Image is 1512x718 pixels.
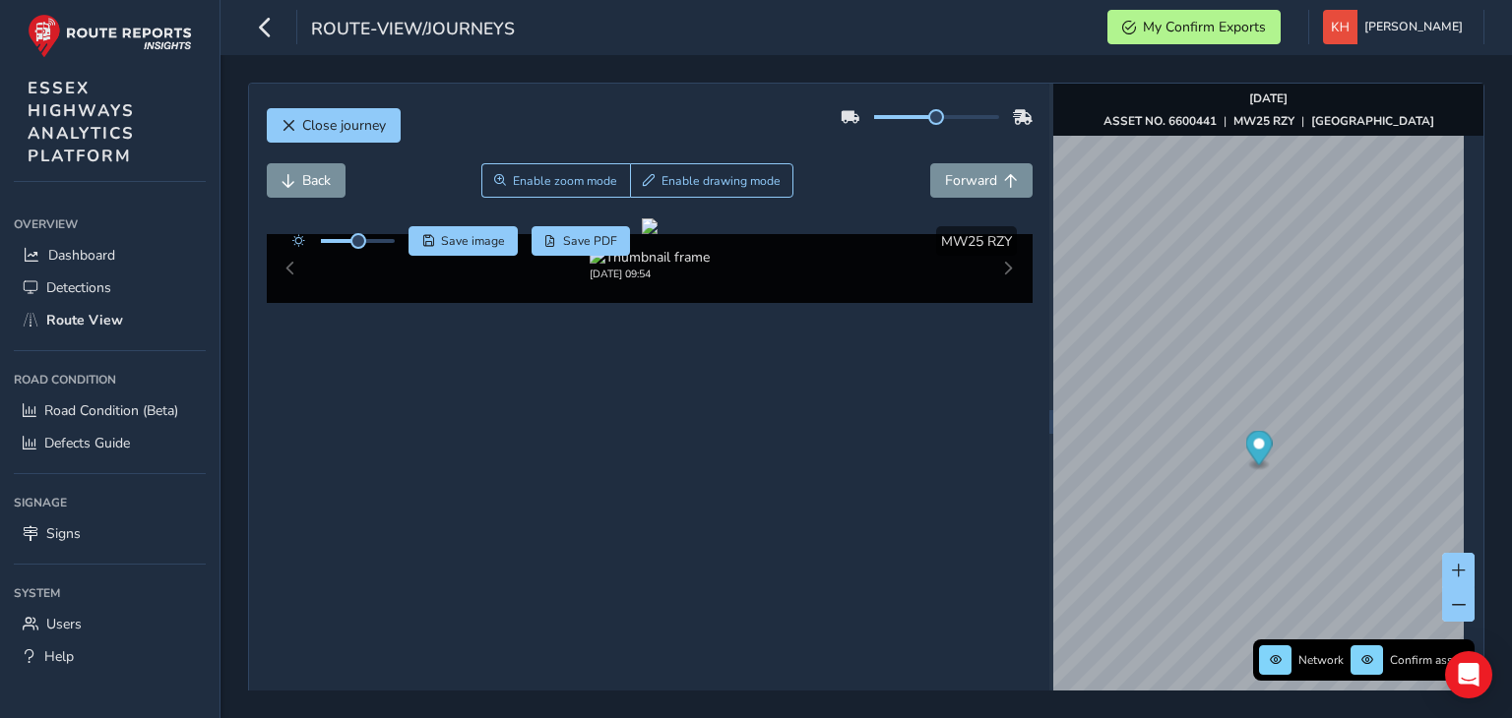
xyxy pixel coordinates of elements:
a: Detections [14,271,206,304]
span: ESSEX HIGHWAYS ANALYTICS PLATFORM [28,77,135,167]
div: Overview [14,209,206,239]
span: Enable zoom mode [513,173,617,189]
span: Detections [46,278,111,297]
button: PDF [532,226,631,256]
strong: [DATE] [1249,90,1288,106]
button: Close journey [267,108,401,143]
span: My Confirm Exports [1143,18,1266,36]
span: Network [1298,652,1344,668]
span: Defects Guide [44,434,130,452]
img: rr logo [28,14,192,58]
strong: MW25 RZY [1233,113,1294,129]
div: Open Intercom Messenger [1445,651,1492,698]
a: Help [14,640,206,673]
a: Users [14,608,206,640]
span: Back [302,171,331,190]
img: diamond-layout [1323,10,1357,44]
span: Save PDF [563,233,617,249]
img: Thumbnail frame [590,248,710,267]
strong: [GEOGRAPHIC_DATA] [1311,113,1434,129]
div: | | [1103,113,1434,129]
a: Road Condition (Beta) [14,394,206,427]
span: Signs [46,524,81,543]
strong: ASSET NO. 6600441 [1103,113,1217,129]
a: Route View [14,304,206,336]
span: Enable drawing mode [661,173,781,189]
span: Save image [441,233,505,249]
span: route-view/journeys [311,17,515,44]
span: Road Condition (Beta) [44,401,178,420]
div: Map marker [1246,431,1273,471]
span: Help [44,647,74,666]
span: Close journey [302,116,386,135]
button: Save [409,226,518,256]
button: Zoom [481,163,630,198]
span: Confirm assets [1390,652,1469,668]
button: [PERSON_NAME] [1323,10,1470,44]
button: Back [267,163,346,198]
span: MW25 RZY [941,232,1012,251]
button: My Confirm Exports [1107,10,1281,44]
div: System [14,578,206,608]
button: Draw [630,163,794,198]
div: Signage [14,488,206,517]
span: [PERSON_NAME] [1364,10,1463,44]
span: Dashboard [48,246,115,265]
div: Road Condition [14,365,206,394]
span: Users [46,615,82,633]
span: Route View [46,311,123,329]
span: Forward [945,171,997,190]
button: Forward [930,163,1033,198]
div: [DATE] 09:54 [590,267,710,281]
a: Signs [14,517,206,550]
a: Defects Guide [14,427,206,459]
a: Dashboard [14,239,206,271]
